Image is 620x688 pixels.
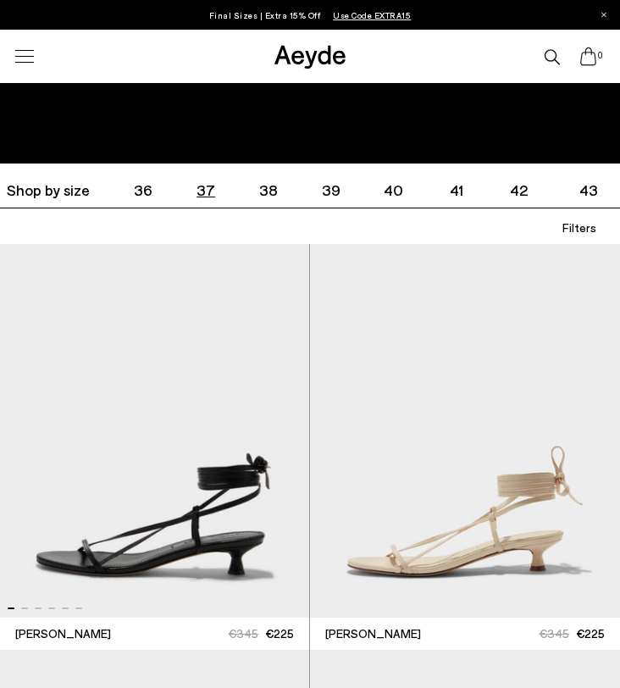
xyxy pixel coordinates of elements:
[539,626,569,641] span: €345
[310,618,620,650] a: [PERSON_NAME] €345 €225
[322,180,340,199] span: 39
[510,180,528,199] span: 42
[228,626,258,641] span: €345
[579,180,598,199] span: 43
[325,625,421,642] span: [PERSON_NAME]
[576,626,605,641] span: €225
[265,626,294,641] span: €225
[384,180,403,199] span: 40
[562,220,596,235] span: Filters
[310,244,620,618] img: Paige Leather Kitten-Heel Sandals
[15,625,111,642] span: [PERSON_NAME]
[7,182,119,197] span: Shop by size
[259,180,278,199] span: 38
[134,180,152,199] span: 36
[450,180,463,199] span: 41
[197,180,215,199] span: 37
